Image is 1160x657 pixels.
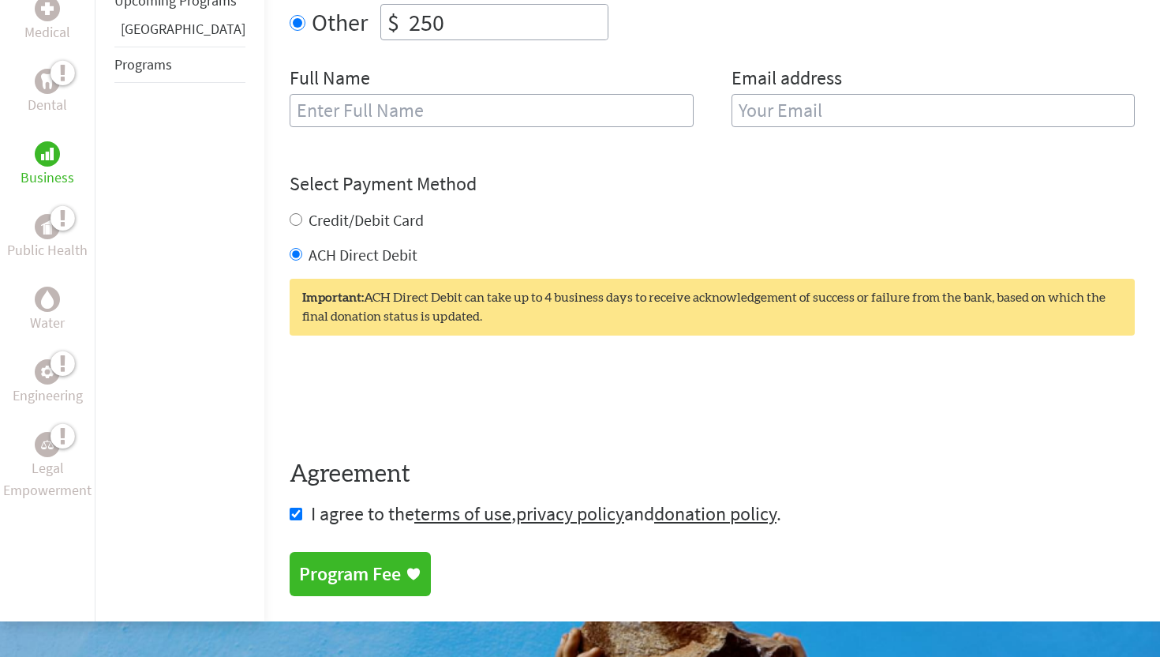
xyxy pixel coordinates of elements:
p: Engineering [13,385,83,407]
p: Water [30,312,65,334]
img: Engineering [41,366,54,378]
img: Water [41,290,54,308]
label: ACH Direct Debit [309,245,417,265]
li: Programs [114,47,245,83]
a: Legal EmpowermentLegal Empowerment [3,432,92,501]
strong: Important: [302,291,364,304]
a: Programs [114,55,172,73]
span: I agree to the , and . [311,501,781,526]
a: donation policy [654,501,776,526]
input: Your Email [732,94,1136,127]
p: Public Health [7,239,88,261]
input: Enter Amount [406,5,608,39]
p: Business [21,167,74,189]
div: $ [381,5,406,39]
img: Medical [41,2,54,15]
div: Legal Empowerment [35,432,60,457]
iframe: reCAPTCHA [290,367,529,429]
div: ACH Direct Debit can take up to 4 business days to receive acknowledgement of success or failure ... [290,279,1135,336]
p: Medical [24,21,70,43]
img: Public Health [41,219,54,235]
img: Dental [41,73,54,88]
a: WaterWater [30,287,65,334]
a: terms of use [414,501,511,526]
img: Legal Empowerment [41,440,54,449]
label: Other [312,4,368,40]
p: Legal Empowerment [3,457,92,501]
a: privacy policy [516,501,624,526]
label: Full Name [290,66,370,94]
img: Business [41,148,54,160]
div: Program Fee [299,561,401,587]
a: [GEOGRAPHIC_DATA] [121,20,245,38]
a: DentalDental [28,69,67,116]
h4: Agreement [290,460,1135,489]
h4: Select Payment Method [290,171,1135,197]
div: Engineering [35,359,60,385]
div: Business [35,141,60,167]
div: Public Health [35,214,60,239]
a: EngineeringEngineering [13,359,83,407]
a: BusinessBusiness [21,141,74,189]
p: Dental [28,94,67,116]
input: Enter Full Name [290,94,694,127]
a: Public HealthPublic Health [7,214,88,261]
div: Water [35,287,60,312]
a: Program Fee [290,552,431,596]
label: Email address [732,66,842,94]
label: Credit/Debit Card [309,210,424,230]
li: Panama [114,18,245,47]
div: Dental [35,69,60,94]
